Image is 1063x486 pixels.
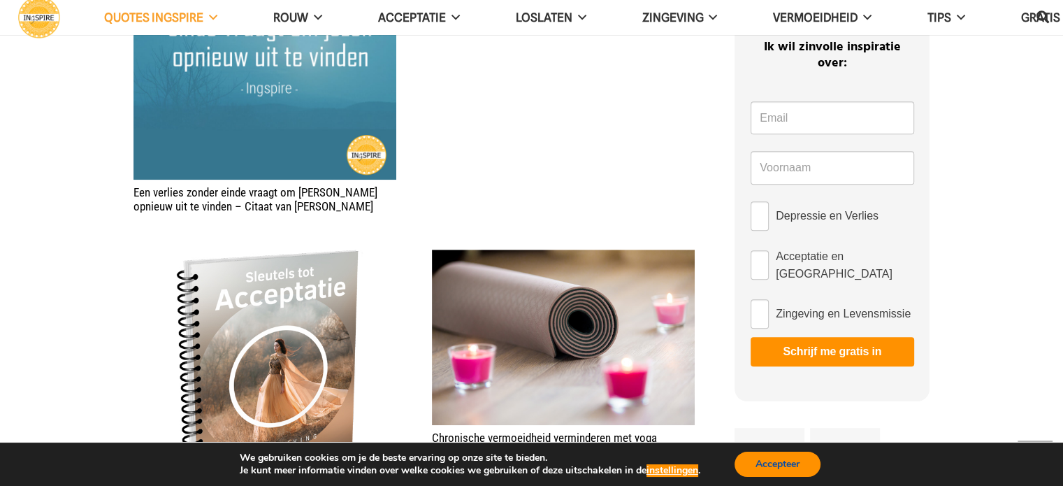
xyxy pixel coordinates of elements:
[1018,441,1053,476] a: Terug naar top
[432,251,695,265] a: Chronische vermoeidheid verminderen met yoga
[273,10,308,24] span: ROUW
[751,151,913,185] input: Voornaam
[1029,1,1057,34] a: Zoeken
[133,251,396,265] a: Belangrijke sleutels bij acceptatie
[927,10,951,24] span: TIPS
[751,299,769,329] input: Zingeving en Levensmissie
[1021,10,1060,24] span: GRATIS
[133,185,377,213] a: Een verlies zonder einde vraagt om [PERSON_NAME] opnieuw uit te vinden – Citaat van [PERSON_NAME]
[104,10,203,24] span: QUOTES INGSPIRE
[240,464,700,477] p: Je kunt meer informatie vinden over welke cookies we gebruiken of deze uitschakelen in de .
[432,431,657,445] a: Chronische vermoeidheid verminderen met yoga
[751,250,769,280] input: Acceptatie en [GEOGRAPHIC_DATA]
[751,201,769,231] input: Depressie en Verlies
[735,452,820,477] button: Accepteer
[764,37,901,73] span: Ik wil zinvolle inspiratie over:
[432,250,695,425] img: Gratis 2 weken yoga TV van yoga magazine voor de thuisblijvers
[751,101,913,135] input: Email
[646,464,698,477] button: instellingen
[516,10,572,24] span: Loslaten
[776,305,911,322] span: Zingeving en Levensmissie
[773,10,858,24] span: VERMOEIDHEID
[642,10,703,24] span: Zingeving
[240,452,700,464] p: We gebruiken cookies om je de beste ervaring op onze site te bieden.
[378,10,446,24] span: Acceptatie
[776,248,913,283] span: Acceptatie en [GEOGRAPHIC_DATA]
[751,337,913,366] button: Schrijf me gratis in
[776,207,878,224] span: Depressie en Verlies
